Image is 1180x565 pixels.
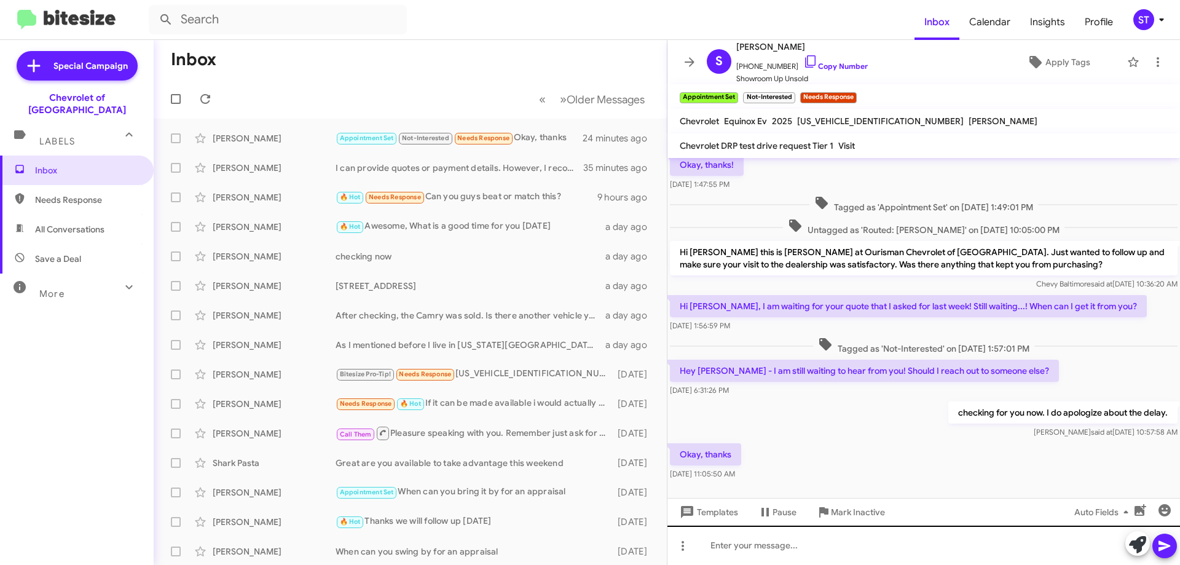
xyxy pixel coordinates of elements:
[336,190,597,204] div: Can you guys beat or match this?
[340,400,392,408] span: Needs Response
[605,221,657,233] div: a day ago
[35,164,140,176] span: Inbox
[969,116,1037,127] span: [PERSON_NAME]
[39,136,75,147] span: Labels
[1074,501,1133,523] span: Auto Fields
[35,253,81,265] span: Save a Deal
[402,134,449,142] span: Not-Interested
[748,501,806,523] button: Pause
[340,193,361,201] span: 🔥 Hot
[680,92,738,103] small: Appointment Set
[1020,4,1075,40] span: Insights
[213,309,336,322] div: [PERSON_NAME]
[213,221,336,233] div: [PERSON_NAME]
[336,485,612,499] div: When can you bring it by for an appraisal
[213,191,336,203] div: [PERSON_NAME]
[1091,427,1112,437] span: said at
[213,162,336,174] div: [PERSON_NAME]
[340,134,394,142] span: Appointment Set
[399,370,451,378] span: Needs Response
[532,87,652,112] nav: Page navigation example
[336,250,605,263] div: checking now
[336,397,612,411] div: If it can be made available i would actually prefer that
[1045,51,1090,73] span: Apply Tags
[340,488,394,496] span: Appointment Set
[213,250,336,263] div: [PERSON_NAME]
[213,368,336,381] div: [PERSON_NAME]
[948,401,1178,424] p: checking for you now. I do apologize about the delay.
[670,241,1178,275] p: Hi [PERSON_NAME] this is [PERSON_NAME] at Ourisman Chevrolet of [GEOGRAPHIC_DATA]. Just wanted to...
[612,427,657,440] div: [DATE]
[612,486,657,499] div: [DATE]
[39,288,65,299] span: More
[736,54,868,73] span: [PHONE_NUMBER]
[149,5,407,34] input: Search
[724,116,767,127] span: Equinox Ev
[605,309,657,322] div: a day ago
[736,39,868,54] span: [PERSON_NAME]
[715,52,723,71] span: S
[797,116,964,127] span: [US_VEHICLE_IDENTIFICATION_NUMBER]
[560,92,567,107] span: »
[612,516,657,528] div: [DATE]
[838,140,855,151] span: Visit
[670,385,729,395] span: [DATE] 6:31:26 PM
[336,545,612,558] div: When can you swing by for an appraisal
[340,370,391,378] span: Bitesize Pro-Tip!
[612,368,657,381] div: [DATE]
[670,321,730,330] span: [DATE] 1:56:59 PM
[369,193,421,201] span: Needs Response
[1036,279,1178,288] span: Chevy Baltimore [DATE] 10:36:20 AM
[1091,279,1112,288] span: said at
[213,427,336,440] div: [PERSON_NAME]
[806,501,895,523] button: Mark Inactive
[670,443,741,465] p: Okay, thanks
[539,92,546,107] span: «
[680,140,833,151] span: Chevrolet DRP test drive request Tier 1
[336,457,612,469] div: Great are you available to take advantage this weekend
[336,515,612,529] div: Thanks we will follow up [DATE]
[213,545,336,558] div: [PERSON_NAME]
[736,73,868,85] span: Showroom Up Unsold
[813,337,1034,355] span: Tagged as 'Not-Interested' on [DATE] 1:57:01 PM
[670,180,730,189] span: [DATE] 1:47:55 PM
[605,339,657,351] div: a day ago
[336,219,605,234] div: Awesome, What is a good time for you [DATE]
[336,131,583,145] div: Okay, thanks
[340,430,372,438] span: Call Them
[213,486,336,499] div: [PERSON_NAME]
[670,469,735,478] span: [DATE] 11:05:50 AM
[567,93,645,106] span: Older Messages
[336,339,605,351] div: As I mentioned before I live in [US_STATE][GEOGRAPHIC_DATA]. Please send me the updated pricing f...
[53,60,128,72] span: Special Campaign
[743,92,795,103] small: Not-Interested
[583,132,657,144] div: 24 minutes ago
[213,280,336,292] div: [PERSON_NAME]
[213,339,336,351] div: [PERSON_NAME]
[213,132,336,144] div: [PERSON_NAME]
[336,367,612,381] div: [US_VEHICLE_IDENTIFICATION_NUMBER] is my current vehicle VIN, I owe $46,990. If you can cover tha...
[612,398,657,410] div: [DATE]
[336,280,605,292] div: [STREET_ADDRESS]
[583,162,657,174] div: 35 minutes ago
[532,87,553,112] button: Previous
[17,51,138,81] a: Special Campaign
[670,360,1059,382] p: Hey [PERSON_NAME] - I am still waiting to hear from you! Should I reach out to someone else?
[35,194,140,206] span: Needs Response
[213,516,336,528] div: [PERSON_NAME]
[772,116,792,127] span: 2025
[35,223,104,235] span: All Conversations
[336,425,612,441] div: Pleasure speaking with you. Remember just ask for [PERSON_NAME] when you arrive.
[783,218,1064,236] span: Untagged as 'Routed: [PERSON_NAME]' on [DATE] 10:05:00 PM
[1075,4,1123,40] span: Profile
[612,545,657,558] div: [DATE]
[1123,9,1166,30] button: ST
[340,223,361,231] span: 🔥 Hot
[336,309,605,322] div: After checking, the Camry was sold. Is there another vehicle you would be interested in or would ...
[803,61,868,71] a: Copy Number
[831,501,885,523] span: Mark Inactive
[670,154,744,176] p: Okay, thanks!
[995,51,1121,73] button: Apply Tags
[171,50,216,69] h1: Inbox
[597,191,657,203] div: 9 hours ago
